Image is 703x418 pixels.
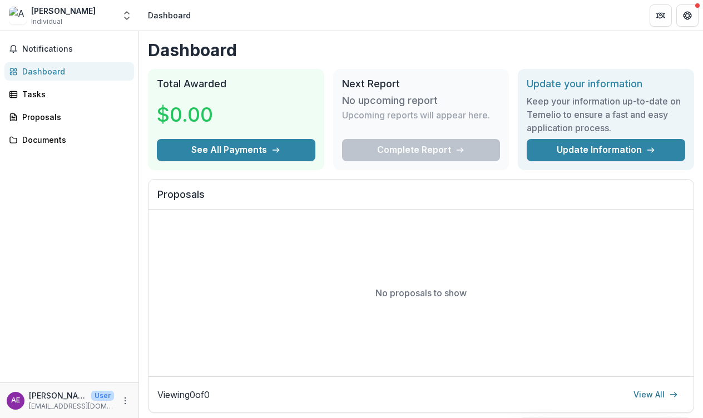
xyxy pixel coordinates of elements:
[31,17,62,27] span: Individual
[22,66,125,77] div: Dashboard
[31,5,96,17] div: [PERSON_NAME]
[527,94,685,135] h3: Keep your information up-to-date on Temelio to ensure a fast and easy application process.
[676,4,699,27] button: Get Help
[4,62,134,81] a: Dashboard
[4,108,134,126] a: Proposals
[9,7,27,24] img: Anna Elder
[650,4,672,27] button: Partners
[527,78,685,90] h2: Update your information
[342,94,438,107] h3: No upcoming report
[375,286,467,300] p: No proposals to show
[157,78,315,90] h2: Total Awarded
[157,99,240,130] h3: $0.00
[157,388,210,401] p: Viewing 0 of 0
[157,139,315,161] button: See All Payments
[4,85,134,103] a: Tasks
[119,4,135,27] button: Open entity switcher
[143,7,195,23] nav: breadcrumb
[91,391,114,401] p: User
[148,9,191,21] div: Dashboard
[22,44,130,54] span: Notifications
[157,188,685,210] h2: Proposals
[342,78,501,90] h2: Next Report
[148,40,694,60] h1: Dashboard
[22,134,125,146] div: Documents
[627,386,685,404] a: View All
[342,108,490,122] p: Upcoming reports will appear here.
[11,397,20,404] div: Anna Elder
[527,139,685,161] a: Update Information
[29,390,87,401] p: [PERSON_NAME]
[22,111,125,123] div: Proposals
[118,394,132,407] button: More
[4,40,134,58] button: Notifications
[4,131,134,149] a: Documents
[22,88,125,100] div: Tasks
[29,401,114,411] p: [EMAIL_ADDRESS][DOMAIN_NAME]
